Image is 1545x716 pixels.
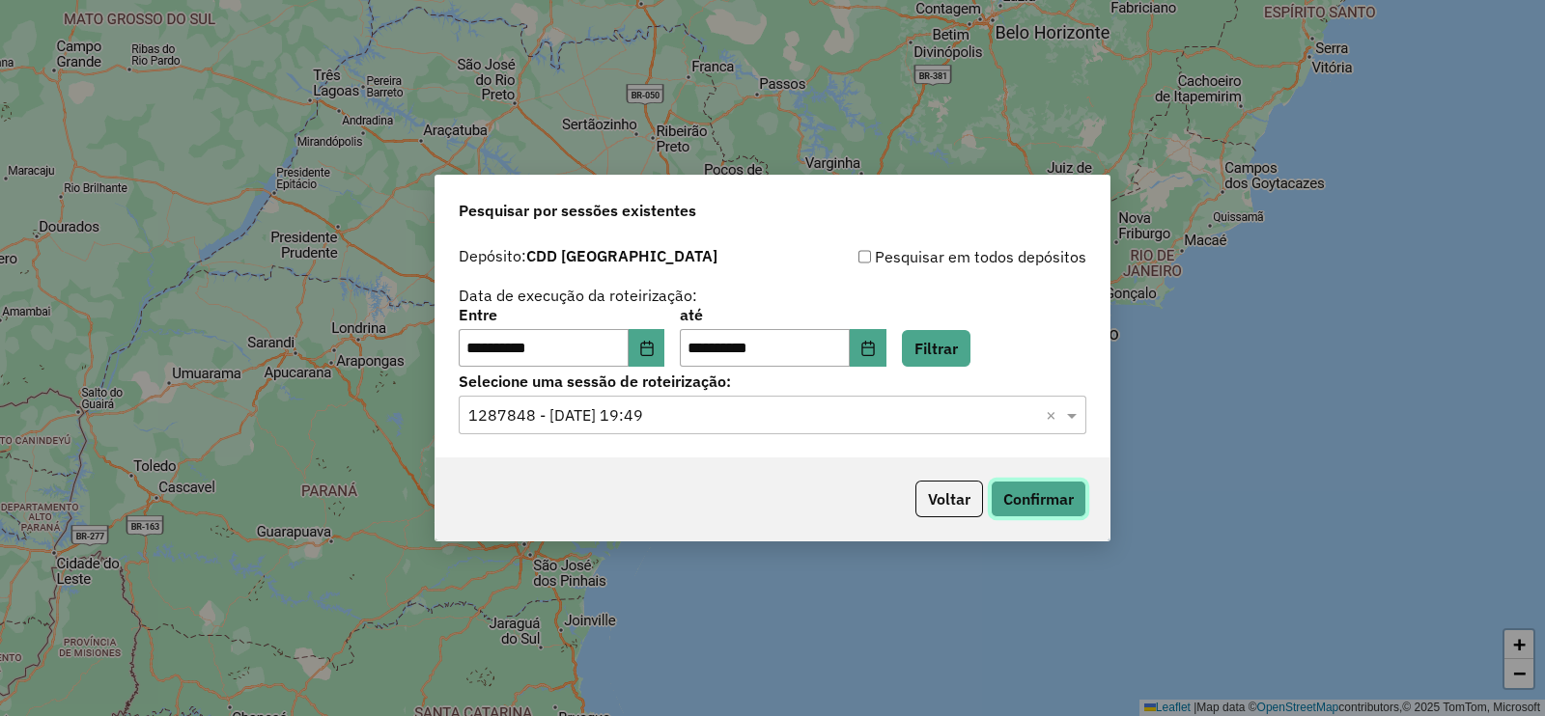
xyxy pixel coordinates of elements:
label: Data de execução da roteirização: [459,284,697,307]
button: Voltar [915,481,983,517]
span: Clear all [1046,403,1062,427]
button: Choose Date [629,329,665,368]
label: Depósito: [459,244,717,267]
label: até [680,303,885,326]
button: Confirmar [991,481,1086,517]
span: Pesquisar por sessões existentes [459,199,696,222]
button: Filtrar [902,330,970,367]
label: Selecione uma sessão de roteirização: [459,370,1086,393]
strong: CDD [GEOGRAPHIC_DATA] [526,246,717,265]
label: Entre [459,303,664,326]
button: Choose Date [850,329,886,368]
div: Pesquisar em todos depósitos [772,245,1086,268]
